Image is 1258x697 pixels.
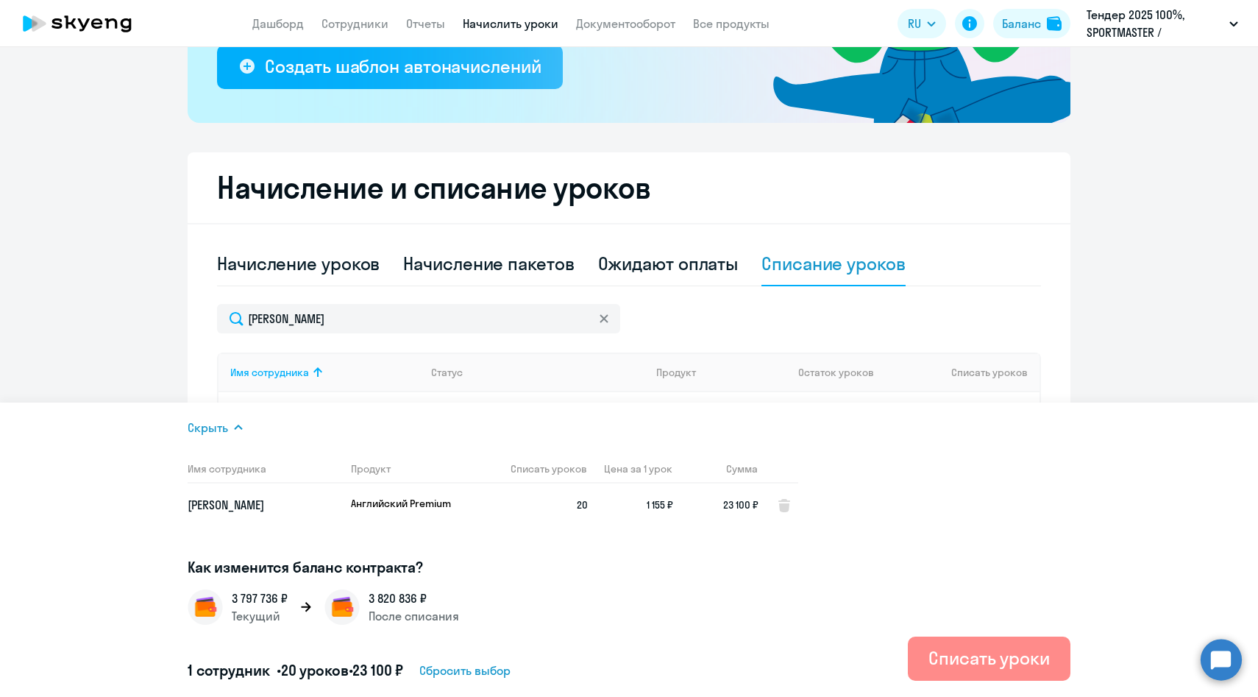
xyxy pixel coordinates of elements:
[1087,6,1223,41] p: Тендер 2025 100%, SPORTMASTER / Спортмастер
[463,16,558,31] a: Начислить уроки
[1002,15,1041,32] div: Баланс
[898,9,946,38] button: RU
[369,590,459,607] p: 3 820 836 ₽
[406,16,445,31] a: Отчеты
[600,497,673,513] span: 1 155 ₽
[656,366,787,379] div: Продукт
[351,497,461,510] p: Английский Premium
[230,366,419,379] div: Имя сотрудника
[324,590,360,625] img: wallet.png
[993,9,1070,38] button: Балансbalance
[188,557,807,578] h3: Как изменится баланс контракта?
[230,366,309,379] div: Имя сотрудника
[693,16,770,31] a: Все продукты
[217,170,1041,205] h2: Начисление и списание уроков
[188,454,339,484] th: Имя сотрудника
[656,366,696,379] div: Продукт
[188,590,223,625] img: wallet.png
[188,419,228,436] span: Скрыть
[217,252,380,275] div: Начисление уроков
[1079,6,1245,41] button: Тендер 2025 100%, SPORTMASTER / Спортмастер
[889,353,1040,392] th: Списать уроков
[685,497,758,513] span: 23 100 ₽
[673,454,758,484] th: Сумма
[928,646,1050,670] div: Списать уроки
[217,304,620,333] input: Поиск по имени, email, продукту или статусу
[761,252,906,275] div: Списание уроков
[431,366,644,379] div: Статус
[265,54,541,78] div: Создать шаблон автоначислений
[252,16,304,31] a: Дашборд
[798,366,889,379] div: Остаток уроков
[321,16,388,31] a: Сотрудники
[908,637,1070,681] button: Списать уроки
[431,366,463,379] div: Статус
[500,497,588,513] span: 20
[339,454,488,484] th: Продукт
[576,16,675,31] a: Документооборот
[188,498,264,512] span: [PERSON_NAME]
[217,45,563,89] button: Создать шаблон автоначислений
[598,252,739,275] div: Ожидают оплаты
[232,590,288,607] p: 3 797 736 ₽
[908,15,921,32] span: RU
[403,252,574,275] div: Начисление пакетов
[488,454,588,484] th: Списать уроков
[419,662,511,679] span: Сбросить выбор
[786,392,889,454] td: 64
[281,661,349,679] span: 20 уроков
[232,607,288,625] p: Текущий
[352,661,403,679] span: 23 100 ₽
[188,660,403,681] h5: 1 сотрудник • •
[798,366,874,379] span: Остаток уроков
[588,454,673,484] th: Цена за 1 урок
[369,607,459,625] p: После списания
[1047,16,1062,31] img: balance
